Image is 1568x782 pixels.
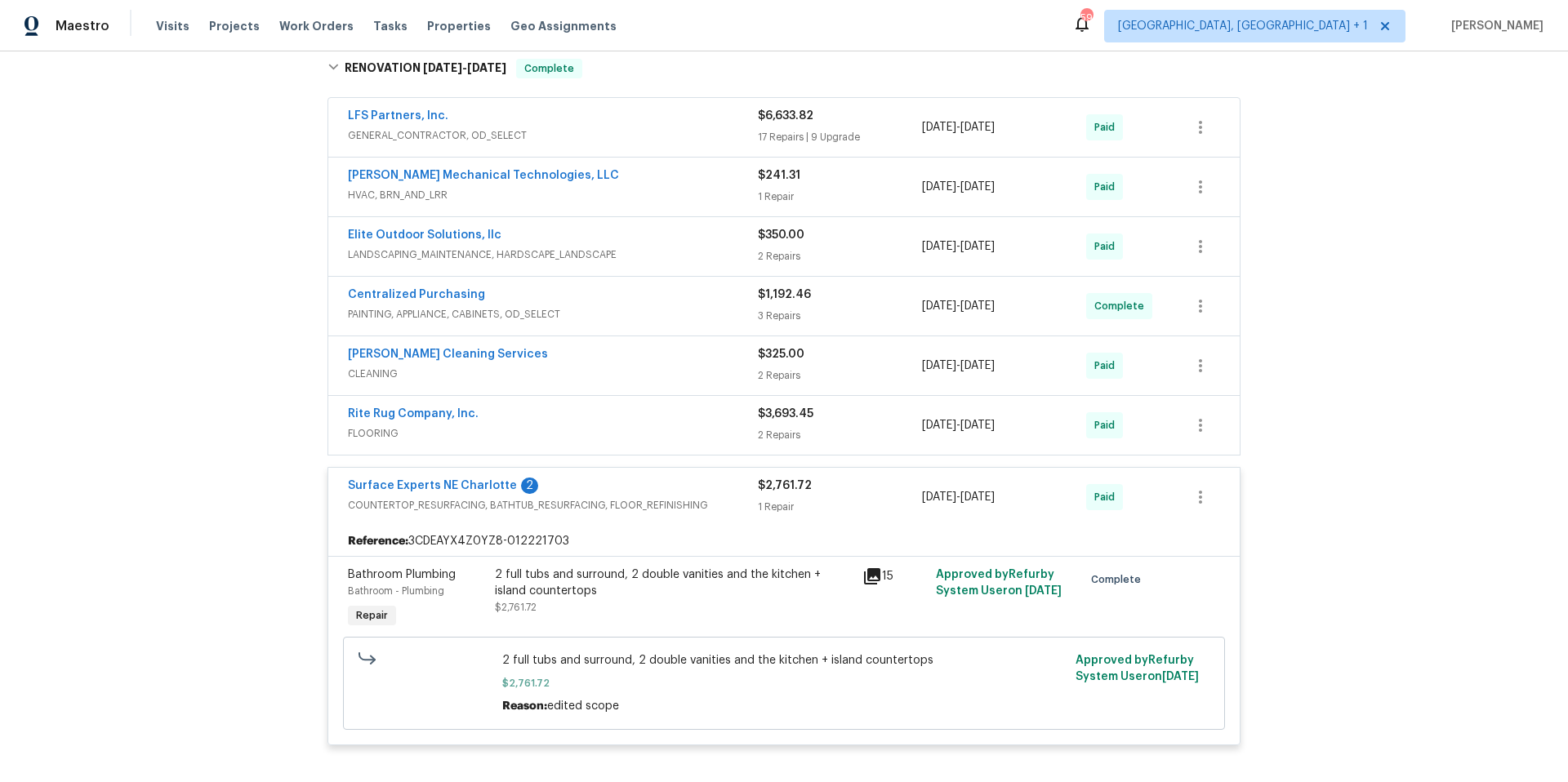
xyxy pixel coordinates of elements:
span: [DATE] [922,360,956,371]
span: $325.00 [758,349,804,360]
span: Approved by Refurby System User on [936,569,1062,597]
span: - [922,238,995,255]
span: [DATE] [960,420,995,431]
span: HVAC, BRN_AND_LRR [348,187,758,203]
div: 1 Repair [758,189,922,205]
span: Geo Assignments [510,18,617,34]
span: [DATE] [922,122,956,133]
span: Bathroom Plumbing [348,569,456,580]
div: 59 [1080,10,1092,26]
span: edited scope [547,700,619,712]
div: 2 Repairs [758,367,922,384]
span: Work Orders [279,18,354,34]
div: 17 Repairs | 9 Upgrade [758,129,922,145]
span: [DATE] [922,241,956,252]
div: 2 [521,478,538,494]
span: - [423,62,506,73]
span: - [922,489,995,505]
span: Projects [209,18,260,34]
div: 1 Repair [758,499,922,515]
span: Approved by Refurby System User on [1076,655,1199,682]
span: [DATE] [922,181,956,193]
span: [GEOGRAPHIC_DATA], [GEOGRAPHIC_DATA] + 1 [1118,18,1368,34]
div: RENOVATION [DATE]-[DATE]Complete [323,42,1245,95]
span: [DATE] [922,420,956,431]
span: [DATE] [960,360,995,371]
span: [DATE] [1025,585,1062,597]
span: CLEANING [348,366,758,382]
div: 2 full tubs and surround, 2 double vanities and the kitchen + island countertops [495,567,853,599]
span: Visits [156,18,189,34]
span: $3,693.45 [758,408,813,420]
b: Reference: [348,533,408,549]
span: $350.00 [758,229,804,241]
span: Paid [1094,417,1121,433]
span: $6,633.82 [758,110,813,122]
span: Paid [1094,119,1121,136]
span: $2,761.72 [758,480,812,491]
span: - [922,179,995,195]
span: Repair [350,607,394,624]
a: Rite Rug Company, Inc. [348,408,479,420]
span: [DATE] [423,62,462,73]
a: LFS Partners, Inc. [348,110,448,122]
a: [PERSON_NAME] Cleaning Services [348,349,548,360]
span: Tasks [373,20,408,32]
a: Elite Outdoor Solutions, llc [348,229,501,241]
span: Complete [1094,298,1151,314]
span: Complete [1091,571,1147,588]
span: $1,192.46 [758,289,811,300]
h6: RENOVATION [345,59,506,78]
span: Bathroom - Plumbing [348,586,444,596]
span: LANDSCAPING_MAINTENANCE, HARDSCAPE_LANDSCAPE [348,247,758,263]
span: [DATE] [960,181,995,193]
span: [DATE] [467,62,506,73]
span: Paid [1094,489,1121,505]
span: [DATE] [960,300,995,312]
a: [PERSON_NAME] Mechanical Technologies, LLC [348,170,619,181]
span: Maestro [56,18,109,34]
div: 2 Repairs [758,427,922,443]
span: - [922,298,995,314]
div: 2 Repairs [758,248,922,264]
div: 3 Repairs [758,308,922,324]
span: [DATE] [1162,671,1199,682]
span: Paid [1094,358,1121,374]
span: $241.31 [758,170,800,181]
span: - [922,119,995,136]
span: Paid [1094,179,1121,195]
span: $2,761.72 [495,602,537,612]
span: FLOORING [348,425,758,442]
div: 15 [862,567,926,586]
span: GENERAL_CONTRACTOR, OD_SELECT [348,127,758,144]
a: Centralized Purchasing [348,289,485,300]
a: Surface Experts NE Charlotte [348,480,517,491]
span: 2 full tubs and surround, 2 double vanities and the kitchen + island countertops [502,652,1067,669]
span: $2,761.72 [502,675,1067,691]
span: [PERSON_NAME] [1445,18,1543,34]
span: Paid [1094,238,1121,255]
span: Complete [518,60,581,77]
span: [DATE] [922,491,956,503]
span: - [922,358,995,374]
span: [DATE] [960,122,995,133]
span: [DATE] [922,300,956,312]
span: Reason: [502,700,547,712]
span: Properties [427,18,491,34]
span: [DATE] [960,241,995,252]
span: PAINTING, APPLIANCE, CABINETS, OD_SELECT [348,306,758,322]
span: [DATE] [960,491,995,503]
span: - [922,417,995,433]
div: 3CDEAYX4Z0YZ8-012221703 [328,527,1240,556]
span: COUNTERTOP_RESURFACING, BATHTUB_RESURFACING, FLOOR_REFINISHING [348,497,758,513]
